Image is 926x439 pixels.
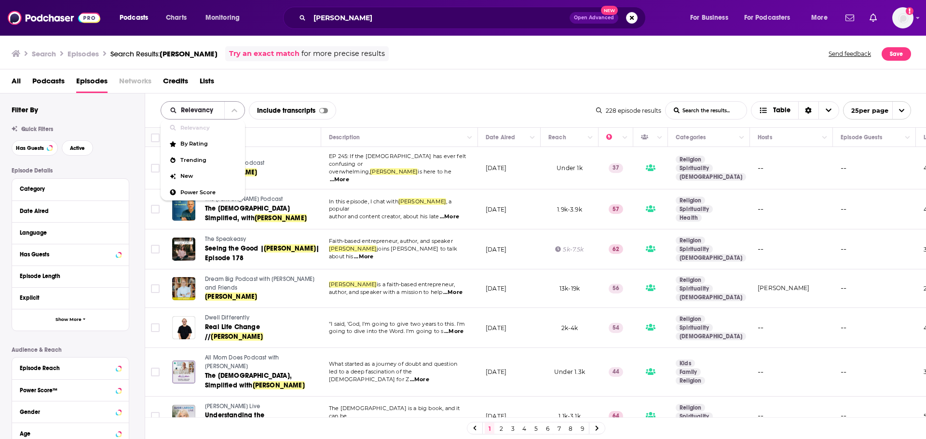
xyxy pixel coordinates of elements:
[486,205,506,213] p: [DATE]
[180,158,237,163] span: Trending
[486,412,506,420] p: [DATE]
[180,141,237,146] span: By Rating
[676,237,705,244] a: Religion
[329,328,443,334] span: going to dive into the Word. I'm going to s
[418,168,451,175] span: is here to he
[329,281,377,288] span: [PERSON_NAME]
[329,289,442,295] span: author, and speaker with a mission to help
[329,320,465,327] span: "I said, 'God, I'm going to give two years to this. I'm
[892,7,913,28] img: User Profile
[819,132,831,144] button: Column Actions
[161,107,224,114] button: close menu
[205,354,279,370] span: All Mom Does Podcast with [PERSON_NAME]
[606,132,620,143] div: Power Score
[676,293,746,301] a: [DEMOGRAPHIC_DATA]
[20,409,113,415] div: Gender
[609,284,623,293] p: 56
[20,427,121,439] button: Age
[329,245,377,252] span: [PERSON_NAME]
[555,245,584,253] div: 5k-7.5k
[211,333,263,341] span: [PERSON_NAME]
[20,251,113,258] div: Has Guests
[329,198,398,205] span: In this episode, I chat with
[554,423,564,434] a: 7
[833,189,916,229] td: --
[20,294,115,301] div: Explicit
[486,132,515,143] div: Date Aired
[676,205,713,213] a: Spirituality
[205,159,320,168] a: Revival Town Podcast
[866,10,881,26] a: Show notifications dropdown
[548,132,566,143] div: Reach
[21,126,53,133] span: Quick Filters
[641,132,654,143] div: Has Guests
[676,245,713,253] a: Spirituality
[205,244,319,262] span: | Episode 178
[485,423,494,434] a: 1
[377,281,455,288] span: is a faith-based entrepreneur,
[12,140,58,156] button: Has Guests
[12,346,129,353] p: Audience & Reach
[224,102,245,119] button: close menu
[519,423,529,434] a: 4
[205,292,320,302] a: [PERSON_NAME]
[310,10,570,26] input: Search podcasts, credits, & more...
[20,430,113,437] div: Age
[609,323,623,333] p: 54
[892,7,913,28] button: Show profile menu
[744,11,790,25] span: For Podcasters
[750,397,833,437] td: --
[200,73,214,93] span: Lists
[843,101,911,120] button: open menu
[443,289,463,296] span: ...More
[161,101,245,120] h2: Choose List sort
[676,315,705,323] a: Religion
[205,372,292,389] span: The [DEMOGRAPHIC_DATA], Simplified with
[833,308,916,348] td: --
[205,354,320,371] a: All Mom Does Podcast with [PERSON_NAME]
[20,387,113,394] div: Power Score™
[676,377,705,385] a: Religion
[833,147,916,189] td: --
[676,368,701,376] a: Family
[62,140,93,156] button: Active
[561,324,578,332] span: 2k-4k
[151,245,160,253] span: Toggle select row
[354,253,373,261] span: ...More
[543,423,552,434] a: 6
[329,368,412,383] span: led to a deep fascination of the [DEMOGRAPHIC_DATA] for Z
[151,164,160,173] span: Toggle select row
[113,10,161,26] button: open menu
[398,198,446,205] span: [PERSON_NAME]
[163,73,188,93] a: Credits
[370,168,418,175] span: [PERSON_NAME]
[151,284,160,293] span: Toggle select row
[570,12,618,24] button: Open AdvancedNew
[329,238,453,244] span: Faith-based entrepreneur, author, and speaker
[841,132,882,143] div: Episode Guests
[558,412,581,420] span: 1.1k-3.1k
[758,132,772,143] div: Hosts
[205,293,257,301] span: [PERSON_NAME]
[68,49,99,58] h3: Episodes
[676,412,713,420] a: Spirituality
[410,376,429,384] span: ...More
[20,361,121,373] button: Episode Reach
[676,173,746,181] a: [DEMOGRAPHIC_DATA]
[151,368,160,376] span: Toggle select row
[205,411,320,430] a: Understanding the [DEMOGRAPHIC_DATA] and living [DEMOGRAPHIC_DATA]'s story with
[751,101,839,120] button: Choose View
[249,101,336,120] div: Include transcripts
[676,214,702,222] a: Health
[205,371,320,390] a: The [DEMOGRAPHIC_DATA], Simplified with[PERSON_NAME]
[20,270,121,282] button: Episode Length
[676,254,746,262] a: [DEMOGRAPHIC_DATA]
[676,164,713,172] a: Spirituality
[330,176,349,184] span: ...More
[205,235,320,244] a: The Speakeasy
[205,322,320,342] a: Real Life Change //[PERSON_NAME]
[577,423,587,434] a: 9
[20,405,121,417] button: Gender
[842,10,858,26] a: Show notifications dropdown
[205,204,290,222] span: The [DEMOGRAPHIC_DATA] Simplified, with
